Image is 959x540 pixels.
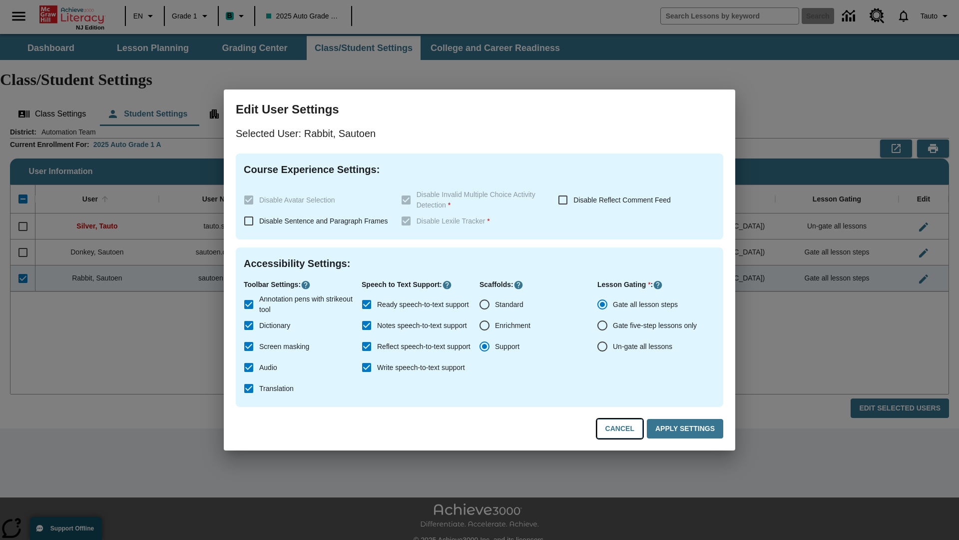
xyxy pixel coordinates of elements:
span: Notes speech-to-text support [377,320,467,331]
p: Lesson Gating : [597,279,715,290]
span: Disable Avatar Selection [259,196,335,204]
p: Scaffolds : [479,279,597,290]
label: These settings are specific to individual classes. To see these settings or make changes, please ... [396,210,550,231]
span: Un-gate all lessons [613,341,672,352]
span: Audio [259,362,277,373]
span: Annotation pens with strikeout tool [259,294,354,315]
button: Click here to know more about [442,280,452,290]
p: Selected User: Rabbit, Sautoen [236,125,723,141]
span: Disable Sentence and Paragraph Frames [259,217,388,225]
p: Toolbar Settings : [244,279,362,290]
span: Disable Reflect Comment Feed [573,196,671,204]
button: Click here to know more about [653,280,663,290]
span: Screen masking [259,341,309,352]
label: These settings are specific to individual classes. To see these settings or make changes, please ... [238,189,393,210]
p: Speech to Text Support : [362,279,479,290]
span: Dictionary [259,320,290,331]
span: Translation [259,383,294,394]
h4: Course Experience Settings : [244,161,715,177]
span: Gate all lesson steps [613,299,678,310]
button: Apply Settings [647,419,723,438]
h4: Accessibility Settings : [244,255,715,271]
span: Disable Invalid Multiple Choice Activity Detection [417,190,535,209]
button: Cancel [597,419,643,438]
button: Click here to know more about [513,280,523,290]
button: Click here to know more about [301,280,311,290]
span: Support [495,341,519,352]
span: Enrichment [495,320,530,331]
span: Reflect speech-to-text support [377,341,471,352]
span: Ready speech-to-text support [377,299,469,310]
span: Disable Lexile Tracker [417,217,490,225]
label: These settings are specific to individual classes. To see these settings or make changes, please ... [396,189,550,210]
span: Standard [495,299,523,310]
h3: Edit User Settings [236,101,723,117]
span: Write speech-to-text support [377,362,465,373]
span: Gate five-step lessons only [613,320,697,331]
